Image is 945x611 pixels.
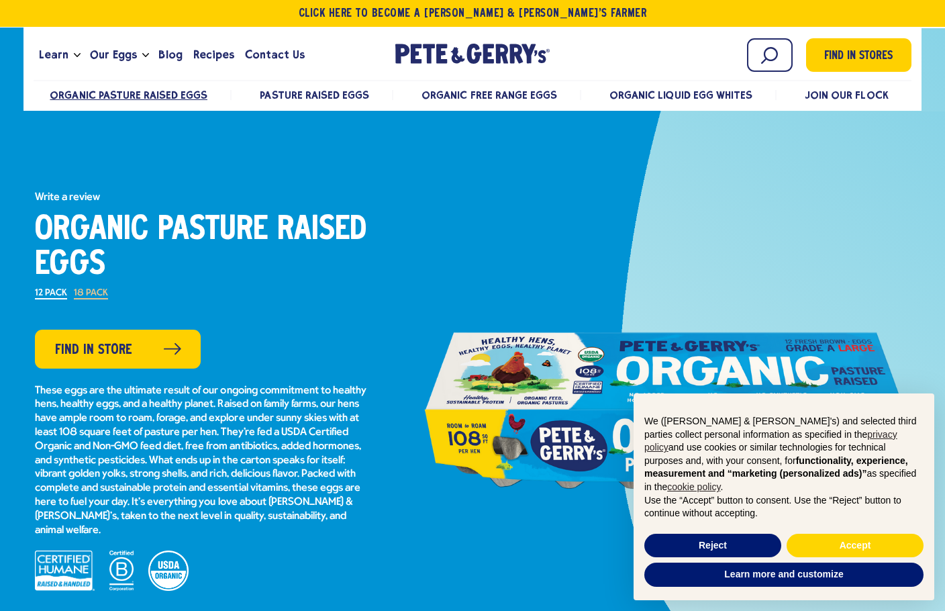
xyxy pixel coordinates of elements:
[644,534,781,558] button: Reject
[644,494,924,520] p: Use the “Accept” button to consent. Use the “Reject” button to continue without accepting.
[34,80,911,109] nav: desktop product menu
[90,46,137,63] span: Our Eggs
[787,534,924,558] button: Accept
[240,37,310,73] a: Contact Us
[35,192,370,203] a: 4.2 out of 5 stars. Read reviews for average rating value is 4.2 of 5. Read 5 Reviews Same page l...
[35,289,67,299] label: 12 Pack
[35,213,370,283] h1: Organic Pasture Raised Eggs
[747,38,793,72] input: Search
[806,38,911,72] a: Find in Stores
[74,289,108,299] label: 18 Pack
[55,340,132,361] span: Find in Store
[74,53,81,58] button: Open the dropdown menu for Learn
[260,89,368,101] a: Pasture Raised Eggs
[623,383,945,611] div: Notice
[34,37,74,73] a: Learn
[35,192,100,203] button: Write a Review (opens pop-up)
[153,37,187,73] a: Blog
[35,384,370,538] p: These eggs are the ultimate result of our ongoing commitment to healthy hens, healthy eggs, and a...
[158,46,182,63] span: Blog
[39,46,68,63] span: Learn
[188,37,240,73] a: Recipes
[644,563,924,587] button: Learn more and customize
[50,89,207,101] a: Organic Pasture Raised Eggs
[142,53,149,58] button: Open the dropdown menu for Our Eggs
[193,46,234,63] span: Recipes
[245,46,305,63] span: Contact Us
[824,48,893,66] span: Find in Stores
[85,37,142,73] a: Our Eggs
[805,89,888,101] a: Join Our Flock
[35,330,201,369] a: Find in Store
[667,481,720,492] a: cookie policy
[421,89,556,101] a: Organic Free Range Eggs
[609,89,752,101] a: Organic Liquid Egg Whites
[644,415,924,494] p: We ([PERSON_NAME] & [PERSON_NAME]'s) and selected third parties collect personal information as s...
